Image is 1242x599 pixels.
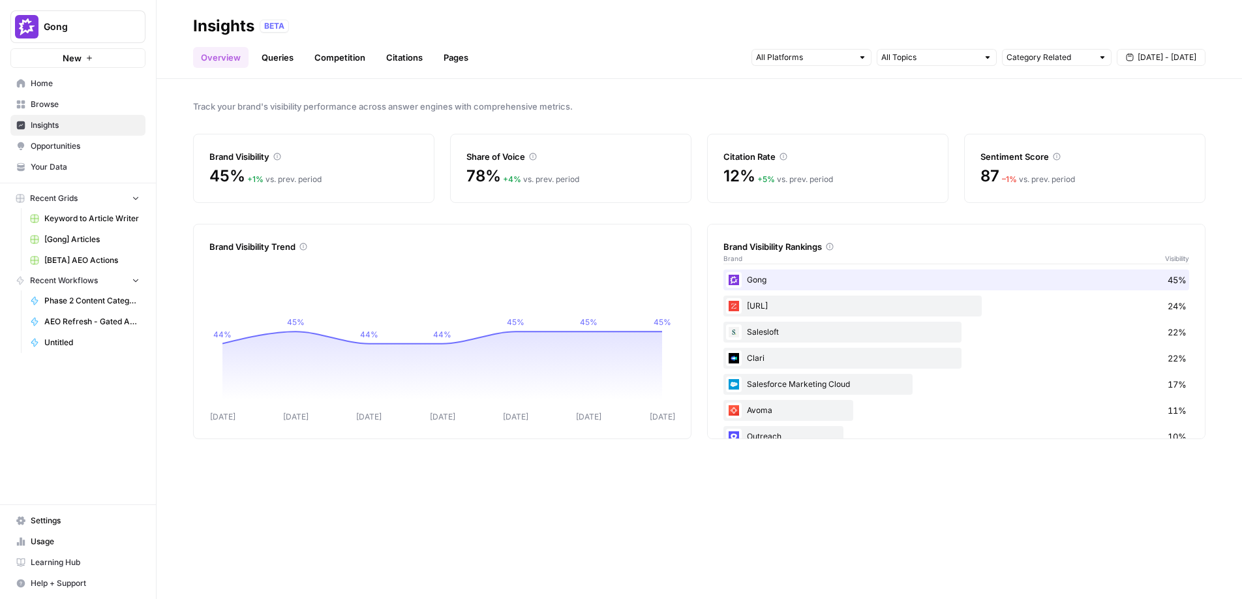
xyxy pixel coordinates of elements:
[723,348,1189,369] div: Clari
[723,253,742,264] span: Brand
[1168,430,1187,443] span: 10%
[430,412,455,422] tspan: [DATE]
[210,412,235,422] tspan: [DATE]
[723,269,1189,290] div: Gong
[24,332,145,353] a: Untitled
[209,166,245,187] span: 45%
[44,316,140,328] span: AEO Refresh - Gated Asset LPs
[209,240,675,253] div: Brand Visibility Trend
[726,298,742,314] img: hcm4s7ic2xq26rsmuray6dv1kquq
[44,234,140,245] span: [Gong] Articles
[378,47,431,68] a: Citations
[980,150,1189,163] div: Sentiment Score
[31,536,140,547] span: Usage
[10,573,145,594] button: Help + Support
[193,100,1205,113] span: Track your brand's visibility performance across answer engines with comprehensive metrics.
[283,412,309,422] tspan: [DATE]
[1168,326,1187,339] span: 22%
[726,376,742,392] img: t5ivhg8jor0zzagzc03mug4u0re5
[1168,352,1187,365] span: 22%
[756,51,853,64] input: All Platforms
[1168,299,1187,313] span: 24%
[654,317,671,327] tspan: 45%
[757,174,833,185] div: vs. prev. period
[503,174,521,184] span: + 4 %
[24,311,145,332] a: AEO Refresh - Gated Asset LPs
[723,426,1189,447] div: Outreach
[723,240,1189,253] div: Brand Visibility Rankings
[723,374,1189,395] div: Salesforce Marketing Cloud
[726,429,742,444] img: hqfc7lxcqkggco7ktn8he1iiiia8
[10,115,145,136] a: Insights
[881,51,978,64] input: All Topics
[503,174,579,185] div: vs. prev. period
[44,295,140,307] span: Phase 2 Content Categorizer
[723,322,1189,343] div: Salesloft
[580,317,598,327] tspan: 45%
[1002,174,1017,184] span: – 1 %
[10,157,145,177] a: Your Data
[1002,174,1075,185] div: vs. prev. period
[24,208,145,229] a: Keyword to Article Writer
[466,166,500,187] span: 78%
[10,271,145,290] button: Recent Workflows
[24,290,145,311] a: Phase 2 Content Categorizer
[31,515,140,527] span: Settings
[360,330,378,339] tspan: 44%
[31,161,140,173] span: Your Data
[1168,378,1187,391] span: 17%
[30,275,98,286] span: Recent Workflows
[10,10,145,43] button: Workspace: Gong
[503,412,528,422] tspan: [DATE]
[30,192,78,204] span: Recent Grids
[31,78,140,89] span: Home
[254,47,301,68] a: Queries
[31,99,140,110] span: Browse
[24,250,145,271] a: [BETA] AEO Actions
[466,150,675,163] div: Share of Voice
[10,552,145,573] a: Learning Hub
[287,317,305,327] tspan: 45%
[1168,273,1187,286] span: 45%
[433,330,451,339] tspan: 44%
[213,330,232,339] tspan: 44%
[44,254,140,266] span: [BETA] AEO Actions
[44,337,140,348] span: Untitled
[10,94,145,115] a: Browse
[10,510,145,531] a: Settings
[44,213,140,224] span: Keyword to Article Writer
[31,140,140,152] span: Opportunities
[436,47,476,68] a: Pages
[1165,253,1189,264] span: Visibility
[723,150,932,163] div: Citation Rate
[356,412,382,422] tspan: [DATE]
[1117,49,1205,66] button: [DATE] - [DATE]
[726,350,742,366] img: h6qlr8a97mop4asab8l5qtldq2wv
[10,531,145,552] a: Usage
[31,577,140,589] span: Help + Support
[10,73,145,94] a: Home
[63,52,82,65] span: New
[31,119,140,131] span: Insights
[260,20,289,33] div: BETA
[193,16,254,37] div: Insights
[576,412,601,422] tspan: [DATE]
[15,15,38,38] img: Gong Logo
[44,20,123,33] span: Gong
[307,47,373,68] a: Competition
[24,229,145,250] a: [Gong] Articles
[209,150,418,163] div: Brand Visibility
[10,136,145,157] a: Opportunities
[1138,52,1196,63] span: [DATE] - [DATE]
[507,317,524,327] tspan: 45%
[980,166,999,187] span: 87
[757,174,775,184] span: + 5 %
[10,189,145,208] button: Recent Grids
[726,403,742,418] img: wsphppoo7wgauyfs4ako1dw2w3xh
[1168,404,1187,417] span: 11%
[10,48,145,68] button: New
[726,272,742,288] img: w6cjb6u2gvpdnjw72qw8i2q5f3eb
[650,412,675,422] tspan: [DATE]
[1007,51,1093,64] input: Category Related
[31,557,140,568] span: Learning Hub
